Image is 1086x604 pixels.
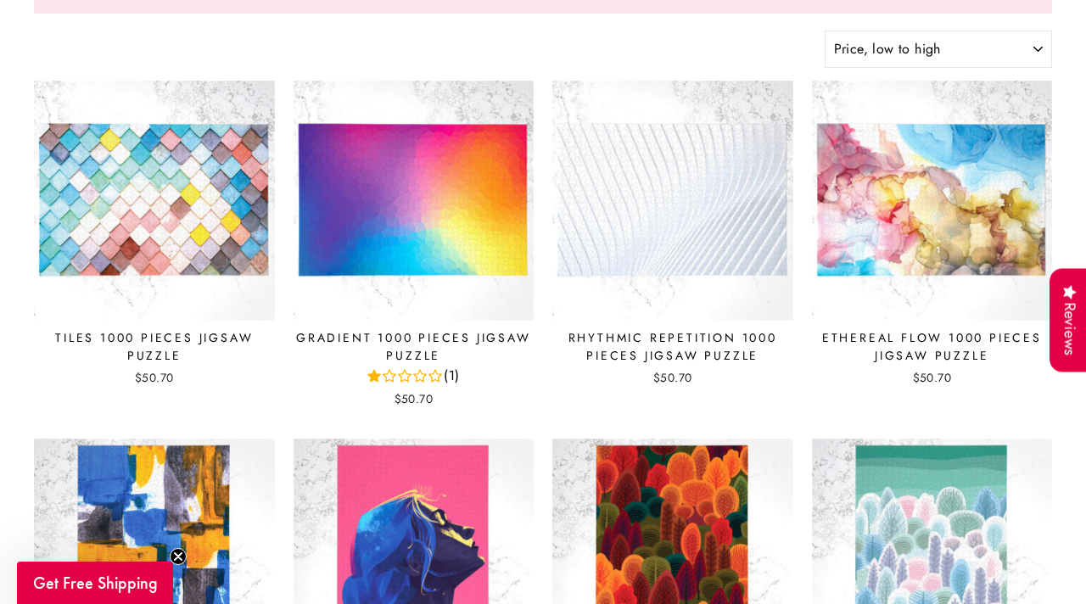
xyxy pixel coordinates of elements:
span: Get Free Shipping [33,572,158,594]
div: $50.70 [34,369,275,386]
div: Tiles 1000 Pieces Jigsaw Puzzle [34,329,275,365]
a: Ethereal Flow 1000 Pieces Jigsaw Puzzle $50.70 [812,81,1053,392]
a: Gradient 1000 Pieces Jigsaw Puzzle1.0 rating (1 votes) $50.70 [294,81,535,413]
a: Tiles 1000 Pieces Jigsaw Puzzle $50.70 [34,81,275,392]
div: Ethereal Flow 1000 Pieces Jigsaw Puzzle [812,329,1053,365]
span: (1) [444,366,459,386]
div: Get Free ShippingClose teaser [17,562,173,604]
div: Gradient 1000 Pieces Jigsaw Puzzle [294,329,535,365]
a: Rhythmic Repetition 1000 Pieces Jigsaw Puzzle $50.70 [552,81,793,392]
div: Reviews [1050,268,1086,372]
div: $50.70 [552,369,793,386]
div: $50.70 [812,369,1053,386]
div: Rhythmic Repetition 1000 Pieces Jigsaw Puzzle [552,329,793,365]
div: $50.70 [294,390,535,407]
button: Close teaser [170,548,187,565]
div: 1.0 rating (1 votes) [294,365,535,386]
